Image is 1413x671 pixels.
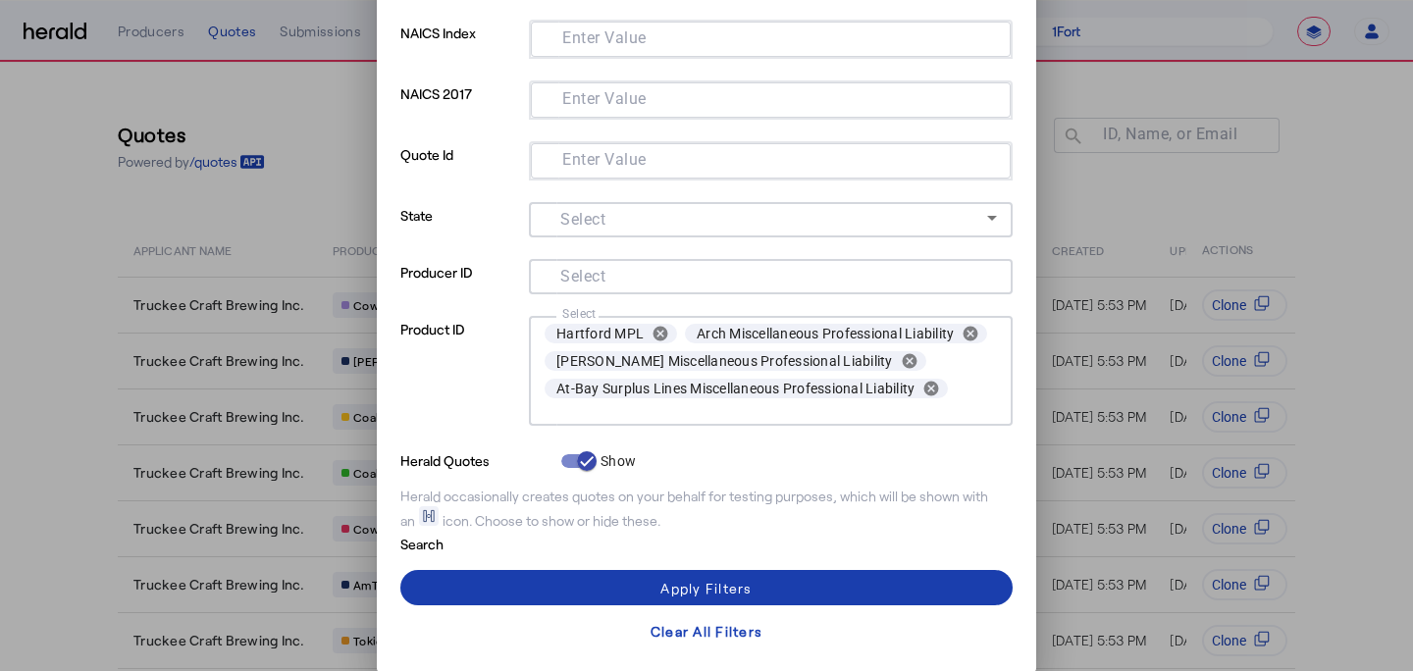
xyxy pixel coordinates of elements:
button: remove At-Bay Surplus Lines Miscellaneous Professional Liability [915,380,948,397]
span: Hartford MPL [556,324,644,343]
p: Search [400,531,553,554]
p: Product ID [400,316,521,447]
p: Herald Quotes [400,447,553,471]
span: [PERSON_NAME] Miscellaneous Professional Liability [556,351,893,371]
p: Producer ID [400,259,521,316]
p: State [400,202,521,259]
p: Quote Id [400,141,521,202]
mat-label: Select [562,306,597,320]
button: remove Arch Miscellaneous Professional Liability [954,325,987,342]
div: Herald occasionally creates quotes on your behalf for testing purposes, which will be shown with ... [400,487,1013,531]
label: Show [597,451,636,471]
mat-label: Enter Value [562,150,647,169]
button: Clear All Filters [400,613,1013,648]
mat-label: Enter Value [562,89,647,108]
mat-chip-grid: Selection [545,263,997,286]
div: Apply Filters [660,578,752,598]
mat-chip-grid: Selection [547,26,995,49]
span: Arch Miscellaneous Professional Liability [697,324,954,343]
mat-label: Enter Value [562,28,647,47]
mat-label: Select [560,267,605,285]
button: remove Markel Miscellaneous Professional Liability [893,352,926,370]
mat-chip-grid: Selection [547,147,995,171]
button: Apply Filters [400,570,1013,605]
button: remove Hartford MPL [644,325,677,342]
mat-chip-grid: Selection [545,320,997,426]
div: Clear All Filters [651,621,762,642]
mat-label: Select [560,210,605,229]
span: At-Bay Surplus Lines Miscellaneous Professional Liability [556,379,915,398]
p: NAICS 2017 [400,80,521,141]
p: NAICS Index [400,20,521,80]
mat-chip-grid: Selection [547,86,995,110]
